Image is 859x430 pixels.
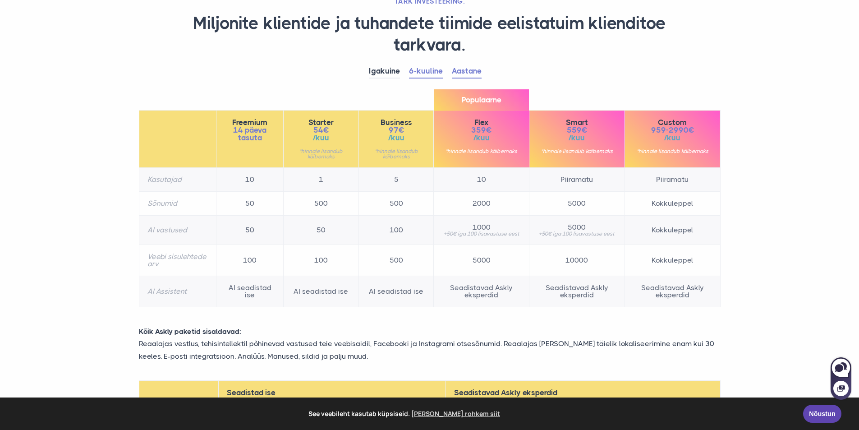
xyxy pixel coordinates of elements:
td: Piiramatu [529,168,625,192]
span: 5000 [537,224,616,231]
span: Populaarne [434,89,529,111]
small: *hinnale lisandub käibemaks [292,148,350,159]
td: 50 [216,192,283,216]
span: 54€ [292,126,350,134]
td: Kokkuleppel [625,192,720,216]
h1: Miljonite klientide ja tuhandete tiimide eelistatuim klienditoe tarkvara. [139,13,721,55]
small: *hinnale lisandub käibemaks [442,148,521,154]
span: /kuu [367,134,426,142]
span: Flex [442,119,521,126]
th: Kasutajad [139,168,216,192]
td: 10 [434,168,529,192]
span: /kuu [292,134,350,142]
td: AI seadistad ise [216,276,283,307]
td: 5 [358,168,434,192]
small: +50€ iga 100 lisavastuse eest [442,231,521,236]
td: 500 [284,192,359,216]
span: Custom [633,119,712,126]
span: 14 päeva tasuta [225,126,275,142]
td: Seadistavad Askly eksperdid [434,276,529,307]
span: Smart [537,119,616,126]
td: 100 [358,216,434,245]
p: Reaalajas vestlus, tehisintellektil põhinevad vastused teie veebisaidil, Facebooki ja Instagrami ... [132,338,727,362]
small: +50€ iga 100 lisavastuse eest [537,231,616,236]
td: 10000 [529,245,625,276]
td: AI seadistad ise [284,276,359,307]
td: 50 [216,216,283,245]
span: Starter [292,119,350,126]
td: 100 [216,245,283,276]
span: 359€ [442,126,521,134]
span: /kuu [537,134,616,142]
span: 559€ [537,126,616,134]
td: 1 [284,168,359,192]
th: Seadistad ise [218,380,446,405]
td: 5000 [434,245,529,276]
a: Nõustun [803,405,841,423]
a: learn more about cookies [410,407,501,421]
th: Sõnumid [139,192,216,216]
a: Aastane [452,65,482,79]
td: Kokkuleppel [625,245,720,276]
th: AI vastused [139,216,216,245]
th: Seadistavad Askly eksperdid [446,380,720,405]
span: Freemium [225,119,275,126]
span: Kokkuleppel [633,227,712,234]
small: *hinnale lisandub käibemaks [367,148,426,159]
span: 1000 [442,224,521,231]
td: 50 [284,216,359,245]
th: Veebi sisulehtede arv [139,245,216,276]
td: 500 [358,192,434,216]
td: Piiramatu [625,168,720,192]
td: 5000 [529,192,625,216]
th: AI Assistent [139,276,216,307]
td: 500 [358,245,434,276]
span: 959-2990€ [633,126,712,134]
td: 2000 [434,192,529,216]
span: Business [367,119,426,126]
small: *hinnale lisandub käibemaks [633,148,712,154]
td: 100 [284,245,359,276]
td: 10 [216,168,283,192]
iframe: Askly chat [830,356,852,401]
td: Seadistavad Askly eksperdid [625,276,720,307]
span: /kuu [633,134,712,142]
a: Igakuine [369,65,400,79]
a: 6-kuuline [409,65,443,79]
td: AI seadistad ise [358,276,434,307]
span: See veebileht kasutab küpsiseid. [13,407,797,421]
small: *hinnale lisandub käibemaks [537,148,616,154]
span: 97€ [367,126,426,134]
td: Seadistavad Askly eksperdid [529,276,625,307]
span: /kuu [442,134,521,142]
strong: Kõik Askly paketid sisaldavad: [139,327,241,336]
